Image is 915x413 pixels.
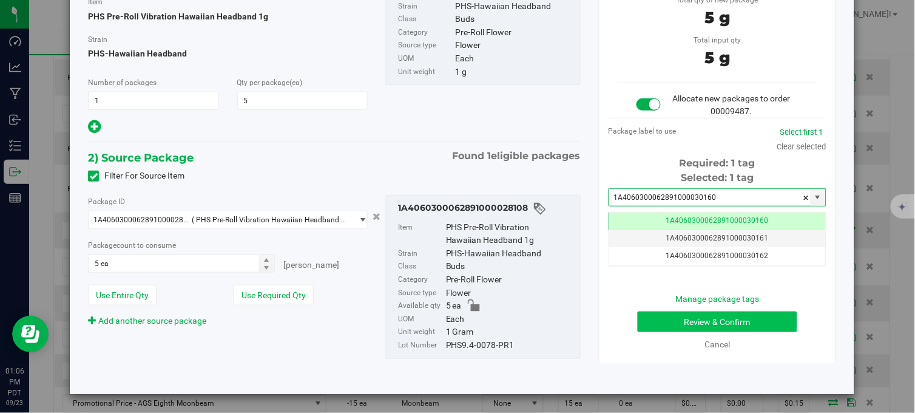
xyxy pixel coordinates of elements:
button: Cancel button [369,208,384,225]
span: Qty per package [237,78,303,87]
label: Strain [398,247,444,261]
label: Item [398,221,444,247]
span: select [352,211,367,228]
div: Pre-Roll Flower [446,273,574,287]
div: PHS9.4-0078-PR1 [446,339,574,352]
span: Package to consume [88,241,176,250]
span: Required: 1 tag [680,157,755,169]
span: [PERSON_NAME] [284,260,340,270]
a: Select first 1 [780,128,823,137]
span: 2) Source Package [88,149,194,167]
span: select [811,189,826,206]
div: Buds [446,260,574,273]
div: Each [455,52,574,66]
label: Unit weight [398,66,453,79]
iframe: Resource center [12,316,49,352]
span: 5 ea [446,299,462,313]
span: (ea) [290,78,303,87]
label: UOM [398,52,453,66]
label: Strain [88,34,107,45]
div: Pre-Roll Flower [455,26,574,39]
div: 1 Gram [446,326,574,339]
span: 1 [488,150,491,162]
span: Package ID [88,197,125,206]
div: 1 g [455,66,574,79]
input: 5 ea [89,255,274,272]
div: Each [446,313,574,326]
label: Source type [398,39,453,52]
button: Use Required Qty [234,285,314,305]
a: Manage package tags [675,294,759,304]
label: Category [398,273,444,287]
span: Allocate new packages to order 00009487. [673,94,791,116]
div: Flower [446,287,574,300]
span: Number of packages [88,78,157,87]
span: count [116,241,135,250]
span: Decrease value [258,264,274,273]
span: Selected: 1 tag [681,172,754,183]
label: Class [398,13,453,26]
span: PHS-Hawaiian Headband [88,44,368,63]
span: 5 g [704,8,730,27]
span: Total input qty [694,36,741,44]
input: 5 [238,92,367,109]
a: Add another source package [88,316,206,326]
span: Add new output [88,124,101,134]
label: Lot Number [398,339,444,352]
div: PHS Pre-Roll Vibration Hawaiian Headband 1g [446,221,574,247]
button: Review & Confirm [638,312,797,332]
span: 1A4060300062891000030160 [666,216,769,225]
a: Cancel [704,340,730,349]
span: clear [802,189,809,207]
label: UOM [398,313,444,326]
label: Category [398,26,453,39]
span: PHS Pre-Roll Vibration Hawaiian Headband 1g [88,12,268,21]
span: Package label to use [609,127,677,135]
div: 1A4060300062891000028108 [398,202,574,216]
button: Use Entire Qty [88,285,157,305]
span: Found eligible packages [453,149,581,163]
label: Filter For Source Item [88,169,184,182]
a: Clear selected [777,142,826,151]
span: 1A4060300062891000028108 [93,216,192,224]
span: Increase value [258,255,274,264]
label: Source type [398,287,444,300]
label: Unit weight [398,326,444,339]
span: 1A4060300062891000030161 [666,234,769,242]
label: Available qty [398,299,444,313]
input: Starting tag number [609,189,811,206]
div: Flower [455,39,574,52]
span: 1A4060300062891000030162 [666,251,769,260]
span: ( PHS Pre-Roll Vibration Hawaiian Headband 1g ) [192,216,347,224]
div: PHS-Hawaiian Headband [446,247,574,261]
span: 5 g [704,48,730,67]
input: 1 [89,92,218,109]
label: Class [398,260,444,273]
div: Buds [455,13,574,26]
